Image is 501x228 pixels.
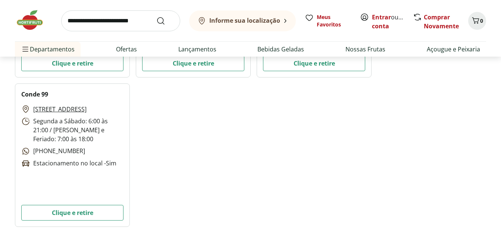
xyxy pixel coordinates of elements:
[345,45,385,54] a: Nossas Frutas
[178,45,216,54] a: Lançamentos
[372,13,391,21] a: Entrar
[21,205,123,221] button: Clique e retire
[305,13,351,28] a: Meus Favoritos
[257,45,304,54] a: Bebidas Geladas
[61,10,180,31] input: search
[142,56,244,71] button: Clique e retire
[15,9,52,31] img: Hortifruti
[21,40,75,58] span: Departamentos
[424,13,459,30] a: Comprar Novamente
[209,16,280,25] b: Informe sua localização
[21,159,116,168] p: Estacionamento no local - Sim
[263,56,365,71] button: Clique e retire
[480,17,483,24] span: 0
[21,40,30,58] button: Menu
[427,45,480,54] a: Açougue e Peixaria
[33,105,87,114] a: [STREET_ADDRESS]
[116,45,137,54] a: Ofertas
[21,56,123,71] button: Clique e retire
[156,16,174,25] button: Submit Search
[468,12,486,30] button: Carrinho
[21,146,85,156] p: [PHONE_NUMBER]
[372,13,413,30] a: Criar conta
[317,13,351,28] span: Meus Favoritos
[21,90,48,99] h2: Conde 99
[372,13,405,31] span: ou
[21,117,123,143] p: Segunda a Sábado: 6:00 às 21:00 / [PERSON_NAME] e Feriado: 7:00 às 18:00
[189,10,296,31] button: Informe sua localização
